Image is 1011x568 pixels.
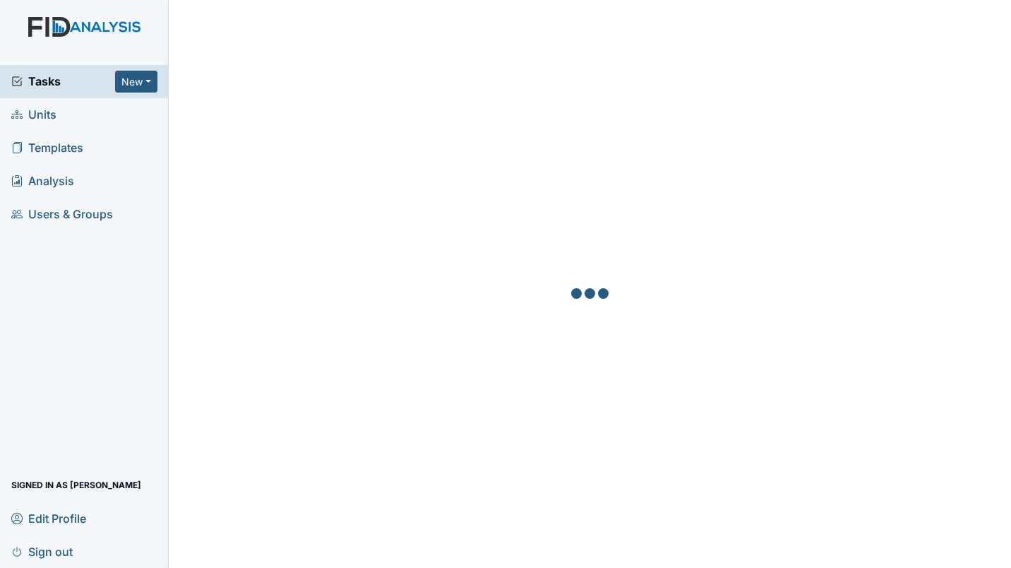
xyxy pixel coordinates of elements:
span: Signed in as [PERSON_NAME] [11,474,141,496]
button: New [115,71,157,93]
span: Edit Profile [11,507,86,529]
span: Analysis [11,170,74,192]
span: Sign out [11,540,73,562]
a: Tasks [11,73,115,90]
span: Units [11,104,56,126]
span: Templates [11,137,83,159]
span: Users & Groups [11,203,113,225]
